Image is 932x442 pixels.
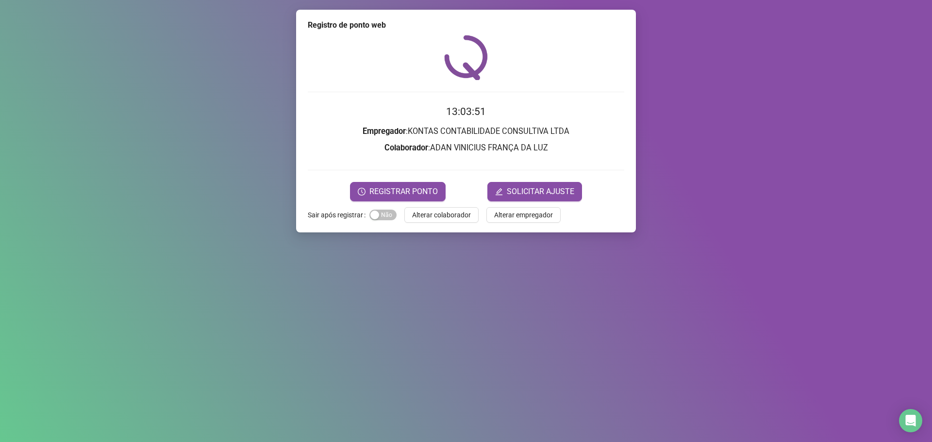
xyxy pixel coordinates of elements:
label: Sair após registrar [308,207,369,223]
span: REGISTRAR PONTO [369,186,438,197]
strong: Empregador [363,127,406,136]
span: Alterar colaborador [412,210,471,220]
span: edit [495,188,503,196]
img: QRPoint [444,35,488,80]
strong: Colaborador [384,143,428,152]
time: 13:03:51 [446,106,486,117]
button: Alterar colaborador [404,207,479,223]
h3: : KONTAS CONTABILIDADE CONSULTIVA LTDA [308,125,624,138]
div: Registro de ponto web [308,19,624,31]
span: Alterar empregador [494,210,553,220]
span: SOLICITAR AJUSTE [507,186,574,197]
div: Open Intercom Messenger [899,409,922,432]
button: Alterar empregador [486,207,561,223]
button: REGISTRAR PONTO [350,182,446,201]
h3: : ADAN VINICIUS FRANÇA DA LUZ [308,142,624,154]
button: editSOLICITAR AJUSTE [487,182,582,201]
span: clock-circle [358,188,366,196]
